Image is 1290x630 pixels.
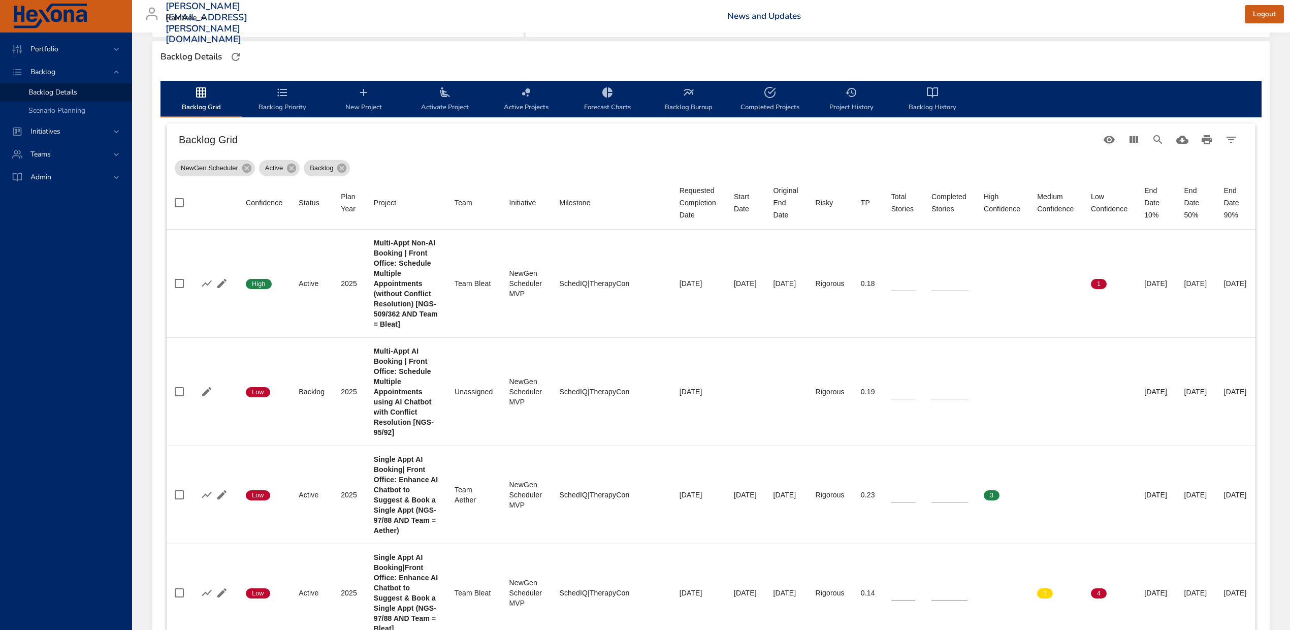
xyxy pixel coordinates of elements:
span: Project [374,197,438,209]
div: Sort [1091,191,1128,215]
h6: Backlog Grid [179,132,1097,148]
div: 0.19 [861,387,875,397]
div: Sort [455,197,472,209]
span: TP [861,197,875,209]
div: Initiative [509,197,536,209]
div: Sort [861,197,870,209]
div: Sort [891,191,915,215]
div: [DATE] [1224,588,1247,598]
span: 0 [1091,491,1107,500]
div: 0.18 [861,278,875,289]
div: NewGen Scheduler MVP [509,480,543,510]
div: [DATE] [1224,278,1247,289]
span: 0 [1037,491,1053,500]
div: NewGen Scheduler MVP [509,578,543,608]
div: Sort [509,197,536,209]
span: Backlog Priority [248,86,317,113]
div: Sort [1037,191,1075,215]
span: Risky [816,197,845,209]
div: 0.23 [861,490,875,500]
span: Active Projects [492,86,561,113]
span: 0 [1037,279,1053,289]
div: Sort [680,184,718,221]
div: Rigorous [816,278,845,289]
span: Medium Confidence [1037,191,1075,215]
h3: [PERSON_NAME][EMAIL_ADDRESS][PERSON_NAME][DOMAIN_NAME] [166,1,247,45]
span: 1 [1091,279,1107,289]
span: Low [246,388,270,397]
button: Edit Project Details [214,487,230,502]
div: Risky [816,197,833,209]
span: Admin [22,172,59,182]
div: Status [299,197,319,209]
div: [DATE] [1184,278,1207,289]
span: Low [246,491,270,500]
span: Backlog [304,163,339,173]
div: [DATE] [1144,490,1168,500]
span: Forecast Charts [573,86,642,113]
span: High Confidence [984,191,1021,215]
div: Sort [341,191,358,215]
span: Completed Projects [735,86,804,113]
div: Plan Year [341,191,358,215]
div: 0.14 [861,588,875,598]
span: Team [455,197,493,209]
div: Milestone [559,197,590,209]
button: Edit Project Details [214,585,230,601]
div: SchedIQ|TherapyCon [559,278,663,289]
div: Table Toolbar [167,123,1255,156]
span: Initiatives [22,127,69,136]
div: Backlog Details [157,49,225,65]
button: Show Burnup [199,585,214,601]
div: [DATE] [1144,588,1168,598]
button: Standard Views [1097,128,1121,152]
button: Search [1146,128,1170,152]
div: Sort [984,191,1021,215]
div: End Date 10% [1144,184,1168,221]
div: [DATE] [680,588,718,598]
div: [DATE] [1184,588,1207,598]
div: Team Bleat [455,278,493,289]
div: [DATE] [1184,387,1207,397]
b: Multi-Appt Non-AI Booking | Front Office: Schedule Multiple Appointments (without Conflict Resolu... [374,239,438,328]
span: Backlog Details [28,87,77,97]
span: Scenario Planning [28,106,85,115]
div: [DATE] [680,490,718,500]
span: 1 [1037,589,1053,598]
div: Team [455,197,472,209]
button: Refresh Page [228,49,243,65]
div: Total Stories [891,191,915,215]
b: Single Appt AI Booking| Front Office: Enhance AI Chatbot to Suggest & Book a Single Appt (NGS-97/... [374,455,438,534]
span: 0 [984,279,999,289]
div: Requested Completion Date [680,184,718,221]
button: Logout [1245,5,1284,24]
div: SchedIQ|TherapyCon [559,387,663,397]
div: Sort [246,197,282,209]
div: 2025 [341,278,358,289]
span: Teams [22,149,59,159]
span: Activate Project [410,86,479,113]
span: New Project [329,86,398,113]
div: [DATE] [1224,490,1247,500]
span: Completed Stories [931,191,967,215]
div: Active [299,278,325,289]
div: Sort [374,197,397,209]
div: Sort [773,184,799,221]
div: Active [299,490,325,500]
div: NewGen Scheduler MVP [509,376,543,407]
span: Logout [1253,8,1276,21]
span: Active [259,163,289,173]
button: Download CSV [1170,128,1195,152]
div: [DATE] [734,490,757,500]
div: [DATE] [773,278,799,289]
span: Original End Date [773,184,799,221]
div: Start Date [734,191,757,215]
span: Backlog [22,67,63,77]
div: SchedIQ|TherapyCon [559,588,663,598]
div: [DATE] [1224,387,1247,397]
div: backlog-tab [160,81,1262,117]
div: Sort [299,197,319,209]
div: 2025 [341,588,358,598]
div: TP [861,197,870,209]
div: [DATE] [734,278,757,289]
